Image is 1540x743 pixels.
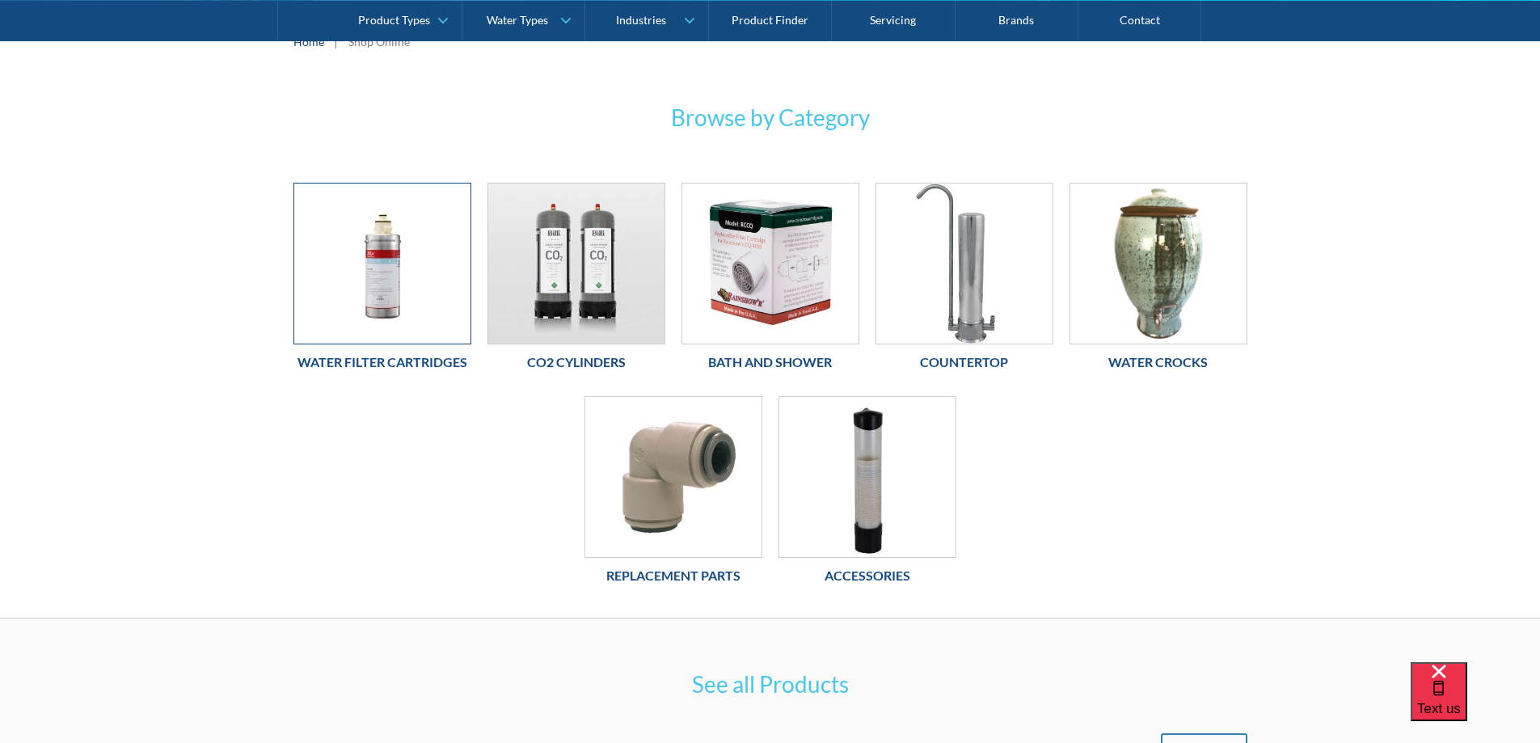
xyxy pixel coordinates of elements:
h6: Countertop [875,353,1053,372]
h3: See all Products [455,667,1086,701]
a: Home [293,33,324,50]
h6: Co2 Cylinders [487,353,665,372]
h6: Accessories [778,566,956,585]
img: Co2 Cylinders [488,184,665,344]
img: Water Filter Cartridges [294,184,470,344]
div: Shop Online [348,33,410,50]
a: Bath and ShowerBath and Shower [681,183,859,380]
a: AccessoriesAccessories [778,396,956,593]
h6: Water Filter Cartridges [293,353,471,372]
div: Water Types [487,13,548,27]
h3: Browse by Category [455,100,1086,134]
iframe: podium webchat widget bubble [1411,662,1540,743]
a: Replacement PartsReplacement Parts [584,396,762,593]
h6: Bath and Shower [681,353,859,372]
h6: Replacement Parts [584,566,762,585]
div: Industries [616,13,666,27]
img: Replacement Parts [585,397,762,557]
a: Water CrocksWater Crocks [1070,183,1247,380]
div: | [332,32,340,51]
img: Bath and Shower [682,184,859,344]
h6: Water Crocks [1070,353,1247,372]
img: Water Crocks [1070,184,1247,344]
div: Product Types [358,13,430,27]
img: Accessories [779,397,956,557]
a: Water Filter CartridgesWater Filter Cartridges [293,183,471,380]
a: Co2 CylindersCo2 Cylinders [487,183,665,380]
img: Countertop [876,184,1053,344]
a: CountertopCountertop [875,183,1053,380]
